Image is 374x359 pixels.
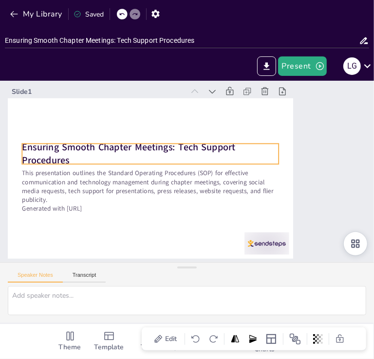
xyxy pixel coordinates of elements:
button: My Library [7,6,66,22]
button: Speaker Notes [8,272,63,283]
div: Change the overall theme [51,324,90,359]
div: Add charts and graphs [245,324,284,359]
button: L G [343,56,361,76]
button: Export to PowerPoint [257,56,276,76]
span: Position [289,333,301,345]
button: Present [278,56,327,76]
span: Edit [163,334,179,343]
div: Add a table [284,324,323,359]
div: Add text boxes [129,324,168,359]
div: Saved [74,10,104,19]
div: Get real-time input from your audience [168,324,206,359]
div: L G [343,57,361,75]
div: Add images, graphics, shapes or video [206,324,245,359]
span: Theme [59,342,81,353]
p: Generated with [URL] [22,204,279,213]
div: Slide 1 [12,87,184,96]
button: Transcript [63,272,106,283]
div: Layout [263,331,279,347]
p: This presentation outlines the Standard Operating Procedures (SOP) for effective communication an... [22,169,279,204]
span: Text [141,342,155,353]
div: Add ready made slides [90,324,129,359]
span: Template [94,342,124,353]
strong: Ensuring Smooth Chapter Meetings: Tech Support Procedures [22,141,235,167]
input: Insert title [5,34,359,48]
